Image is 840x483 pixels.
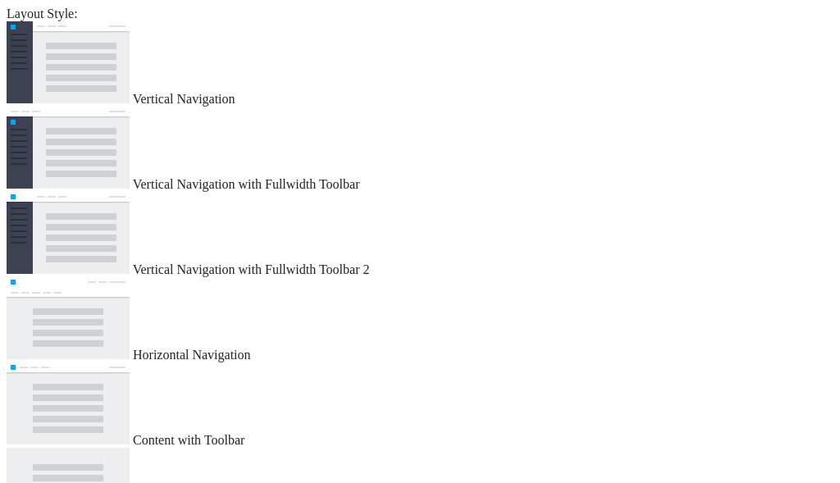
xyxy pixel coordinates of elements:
img: vertical-nav-with-full-toolbar.jpg [7,107,130,189]
md-radio-button: Vertical Navigation [7,21,833,107]
div: Layout Style: [7,7,833,21]
span: Content with Toolbar [133,433,244,447]
span: Vertical Navigation with Fullwidth Toolbar 2 [133,262,370,276]
md-radio-button: Horizontal Navigation [7,277,833,362]
span: Vertical Navigation [133,92,235,106]
img: horizontal-nav.jpg [7,277,130,359]
md-radio-button: Vertical Navigation with Fullwidth Toolbar 2 [7,192,833,277]
md-radio-button: Vertical Navigation with Fullwidth Toolbar [7,107,833,192]
img: vertical-nav.jpg [7,21,130,103]
span: Horizontal Navigation [133,348,251,362]
img: content-with-toolbar.jpg [7,362,130,444]
span: Vertical Navigation with Fullwidth Toolbar [133,177,360,191]
img: vertical-nav-with-full-toolbar-2.jpg [7,192,130,274]
md-radio-button: Content with Toolbar [7,362,833,448]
